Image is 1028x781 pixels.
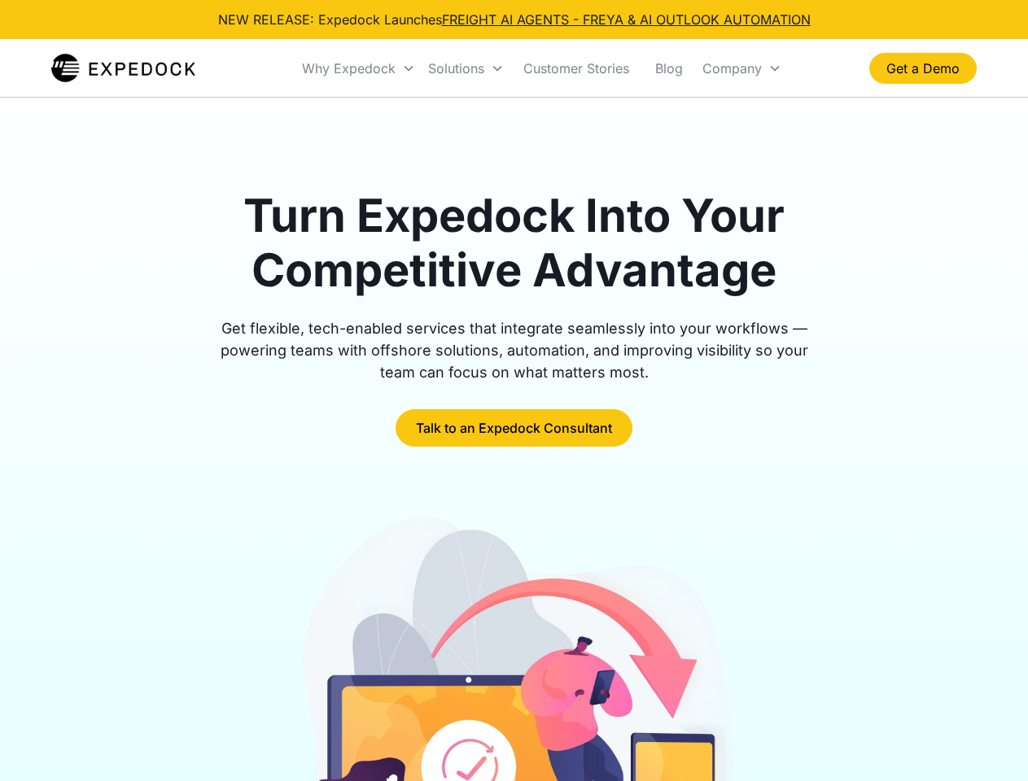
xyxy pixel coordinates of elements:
[51,52,195,85] img: Expedock Logo
[428,60,484,76] div: Solutions
[51,52,195,85] a: home
[442,11,811,28] a: FREIGHT AI AGENTS - FREYA & AI OUTLOOK AUTOMATION
[702,60,762,76] div: Company
[202,317,827,383] div: Get flexible, tech-enabled services that integrate seamlessly into your workflows — powering team...
[642,41,696,96] a: Blog
[218,10,811,29] div: NEW RELEASE: Expedock Launches
[696,41,788,96] div: Company
[396,409,632,447] a: Talk to an Expedock Consultant
[510,41,642,96] a: Customer Stories
[202,189,827,298] h1: Turn Expedock Into Your Competitive Advantage
[295,41,422,96] div: Why Expedock
[869,53,977,84] a: Get a Demo
[422,41,510,96] div: Solutions
[302,60,396,76] div: Why Expedock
